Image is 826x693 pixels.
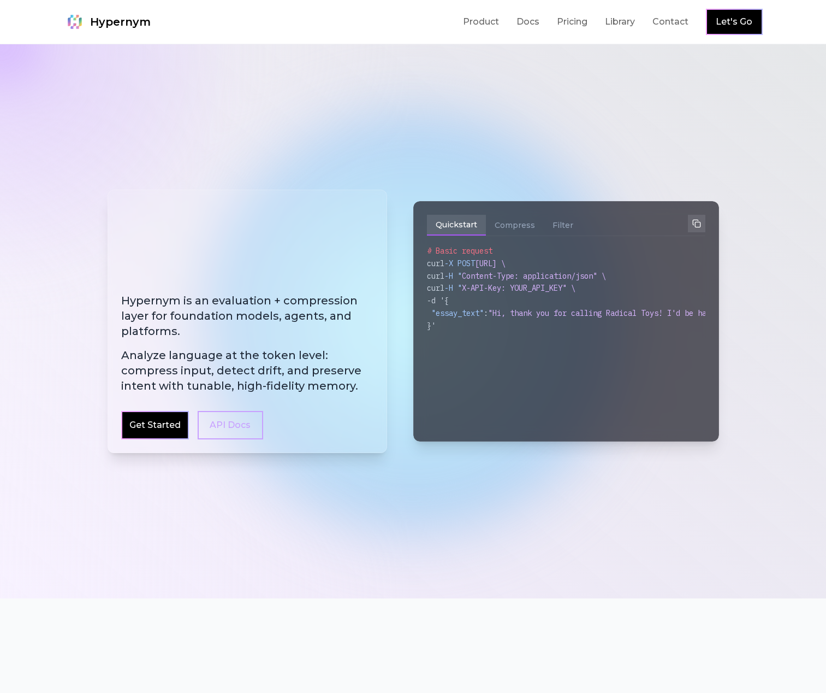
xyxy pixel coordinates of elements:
span: curl [427,259,444,268]
a: Docs [516,15,539,28]
button: Quickstart [427,215,486,236]
a: API Docs [198,411,263,439]
a: Product [463,15,499,28]
img: Hypernym Logo [64,11,86,33]
span: "essay_text" [431,308,484,318]
span: }' [427,321,436,331]
span: -X POST [444,259,475,268]
span: [URL] \ [475,259,506,268]
button: Copy to clipboard [688,215,705,232]
button: Compress [486,215,544,236]
span: curl [427,271,444,281]
a: Hypernym [64,11,151,33]
h2: Hypernym is an evaluation + compression layer for foundation models, agents, and platforms. [121,293,373,394]
span: # Basic request [427,246,492,256]
button: Filter [544,215,582,236]
span: -H " [444,271,462,281]
span: Analyze language at the token level: compress input, detect drift, and preserve intent with tunab... [121,348,373,394]
span: curl [427,283,444,293]
a: Pricing [557,15,587,28]
span: -d '{ [427,296,449,306]
a: Get Started [129,419,181,432]
span: -H " [444,283,462,293]
a: Let's Go [716,15,752,28]
span: X-API-Key: YOUR_API_KEY" \ [462,283,575,293]
span: : [484,308,488,318]
span: Content-Type: application/json" \ [462,271,606,281]
span: Hypernym [90,14,151,30]
a: Contact [652,15,688,28]
a: Library [605,15,635,28]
